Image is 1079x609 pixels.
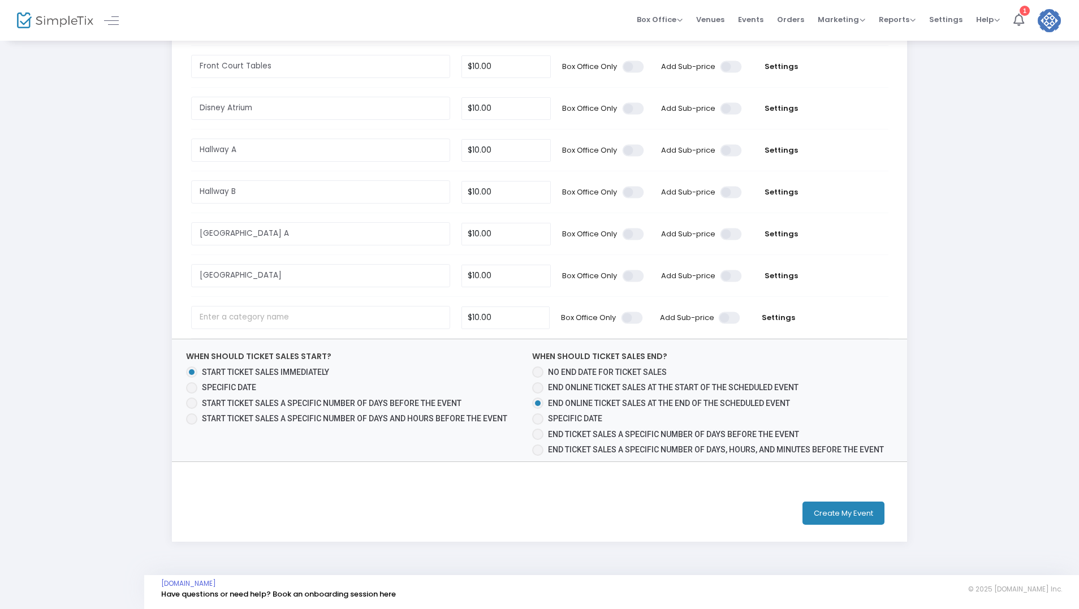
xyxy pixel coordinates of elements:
[753,103,809,114] span: Settings
[462,307,549,329] input: Price
[191,97,451,120] input: Enter a category name
[752,312,806,323] span: Settings
[753,187,809,198] span: Settings
[191,180,451,204] input: Enter a category name
[462,182,550,203] input: Price
[191,139,451,162] input: Enter a category name
[462,140,550,161] input: Price
[202,399,461,408] span: Start ticket sales a specific number of days before the event
[753,270,809,282] span: Settings
[637,14,683,25] span: Box Office
[202,368,329,377] span: Start ticket sales immediately
[968,585,1062,594] span: © 2025 [DOMAIN_NAME] Inc.
[548,383,799,392] span: End online ticket sales at the start of the scheduled event
[777,5,804,34] span: Orders
[929,5,963,34] span: Settings
[802,502,884,525] button: Create My Event
[191,222,451,245] input: Enter a category name
[1020,6,1030,16] div: 1
[753,61,809,72] span: Settings
[186,351,331,362] label: When should ticket sales start?
[548,445,884,454] span: End ticket sales a specific number of days, hours, and minutes before the event
[753,145,809,156] span: Settings
[548,399,790,408] span: End online ticket sales at the end of the scheduled event
[462,223,550,245] input: Price
[818,14,865,25] span: Marketing
[191,264,451,287] input: Enter a category name
[548,414,602,423] span: Specific Date
[976,14,1000,25] span: Help
[202,414,507,423] span: Start ticket sales a specific number of days and hours before the event
[161,579,216,588] a: [DOMAIN_NAME]
[462,98,550,119] input: Price
[191,55,451,78] input: Enter a category name
[161,589,396,599] a: Have questions or need help? Book an onboarding session here
[548,430,799,439] span: End ticket sales a specific number of days before the event
[879,14,916,25] span: Reports
[462,56,550,77] input: Price
[202,383,256,392] span: Specific Date
[738,5,763,34] span: Events
[548,368,667,377] span: No end date for ticket sales
[696,5,724,34] span: Venues
[191,306,451,329] input: Enter a category name
[532,351,667,362] label: When should ticket sales end?
[753,228,809,240] span: Settings
[462,265,550,287] input: Price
